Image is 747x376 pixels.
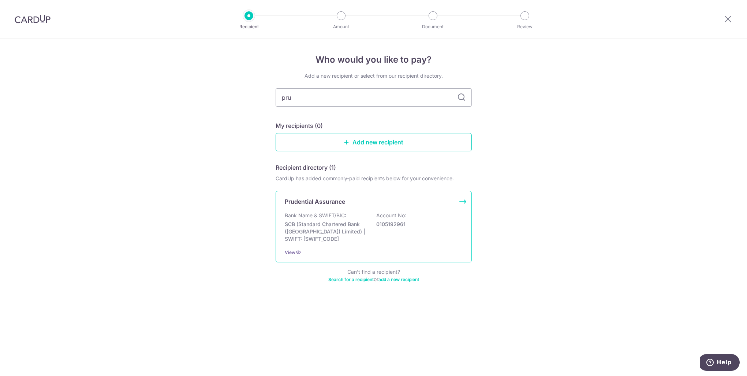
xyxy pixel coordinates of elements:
p: Account No: [376,212,406,219]
h4: Who would you like to pay? [276,53,472,66]
a: Search for a recipient [328,277,374,282]
a: Add new recipient [276,133,472,151]
div: Can’t find a recipient? or [276,268,472,283]
p: SCB (Standard Chartered Bank ([GEOGRAPHIC_DATA]) Limited) | SWIFT: [SWIFT_CODE] [285,221,367,243]
h5: Recipient directory (1) [276,163,336,172]
a: add a new recipient [378,277,419,282]
a: View [285,250,295,255]
p: Recipient [222,23,276,30]
p: Document [406,23,460,30]
img: CardUp [15,15,51,23]
iframe: Opens a widget where you can find more information [700,354,740,372]
p: 0105192961 [376,221,458,228]
div: CardUp has added commonly-paid recipients below for your convenience. [276,175,472,182]
p: Prudential Assurance [285,197,345,206]
p: Bank Name & SWIFT/BIC: [285,212,346,219]
p: Review [498,23,552,30]
input: Search for any recipient here [276,88,472,107]
div: Add a new recipient or select from our recipient directory. [276,72,472,80]
h5: My recipients (0) [276,121,323,130]
p: Amount [314,23,368,30]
